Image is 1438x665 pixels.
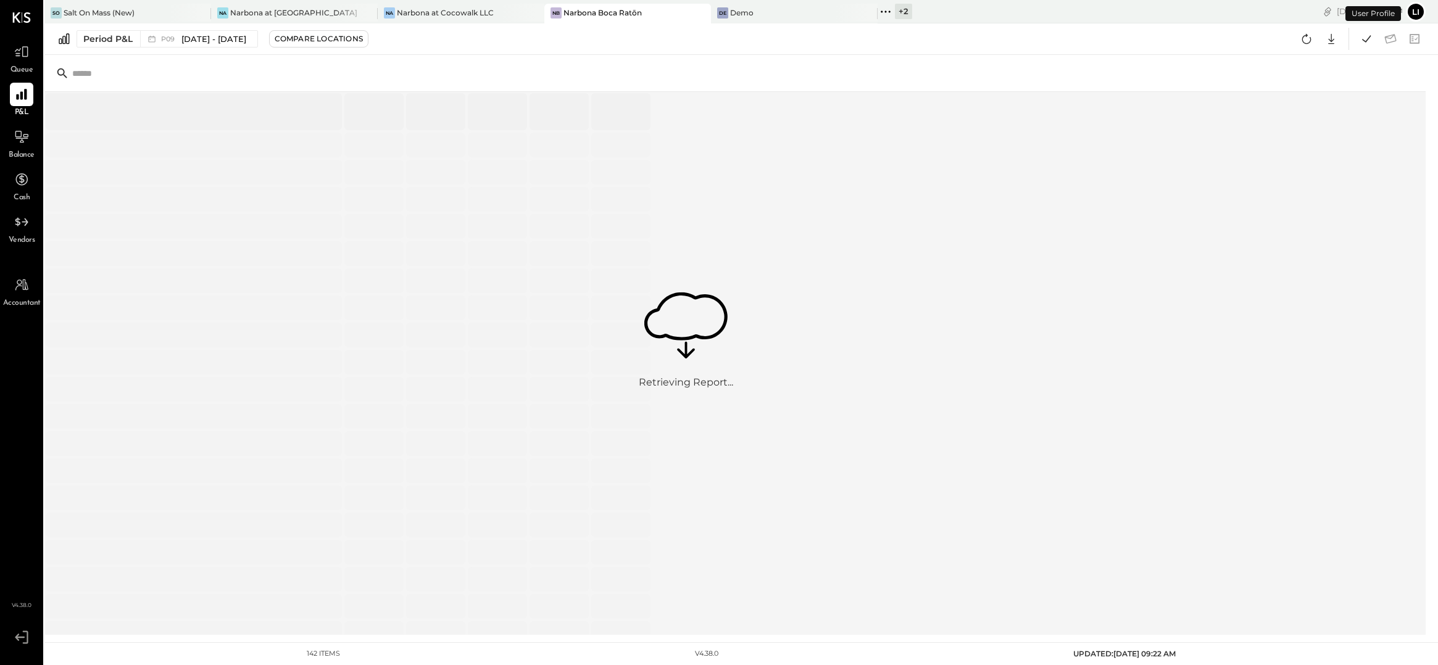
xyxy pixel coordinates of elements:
span: Vendors [9,235,35,246]
button: Compare Locations [269,30,368,47]
button: Li [1406,2,1426,22]
div: Narbona at Cocowalk LLC [397,7,494,18]
div: 142 items [307,649,340,659]
button: Period P&L P09[DATE] - [DATE] [77,30,258,47]
div: Narbona Boca Ratōn [563,7,642,18]
a: Balance [1,125,43,161]
span: Balance [9,150,35,161]
div: Na [217,7,228,19]
div: copy link [1321,5,1334,18]
a: Vendors [1,210,43,246]
span: [DATE] - [DATE] [181,33,246,45]
div: Period P&L [83,33,133,45]
span: Accountant [3,298,41,309]
span: P09 [161,36,178,43]
div: Salt On Mass (New) [64,7,135,18]
div: NB [551,7,562,19]
div: User Profile [1345,6,1401,21]
div: Na [384,7,395,19]
div: + 2 [895,4,912,19]
div: v 4.38.0 [695,649,718,659]
div: [DATE] [1337,6,1403,17]
div: Demo [730,7,754,18]
div: Compare Locations [275,33,363,44]
span: P&L [15,107,29,118]
div: De [717,7,728,19]
a: Accountant [1,273,43,309]
span: Cash [14,192,30,204]
a: Queue [1,40,43,76]
span: UPDATED: [DATE] 09:22 AM [1073,649,1176,658]
div: Narbona at [GEOGRAPHIC_DATA] LLC [230,7,359,18]
div: Retrieving Report... [639,376,733,390]
div: SO [51,7,62,19]
a: P&L [1,83,43,118]
span: Queue [10,65,33,76]
a: Cash [1,168,43,204]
